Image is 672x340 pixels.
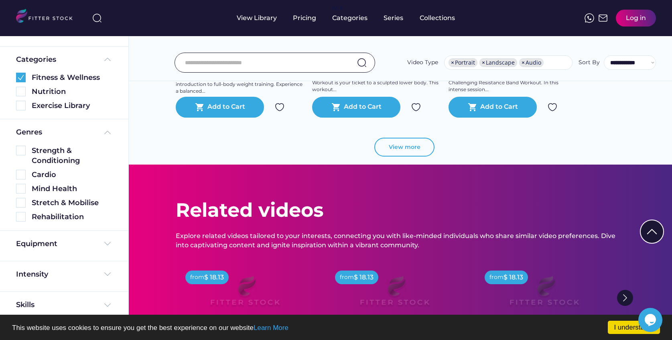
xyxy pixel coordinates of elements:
[332,4,343,12] div: fvck
[16,55,56,65] div: Categories
[16,212,26,222] img: Rectangle%205126.svg
[190,273,204,281] div: from
[407,59,438,67] div: Video Type
[16,184,26,193] img: Rectangle%205126.svg
[103,55,112,64] img: Frame%20%285%29.svg
[103,300,112,310] img: Frame%20%284%29.svg
[16,87,26,96] img: Rectangle%205126.svg
[16,300,36,310] div: Skills
[468,102,477,112] button: shopping_cart
[332,14,367,22] div: Categories
[16,146,26,155] img: Rectangle%205126.svg
[598,13,608,23] img: Frame%2051.svg
[451,60,454,65] span: ×
[641,220,663,243] img: Group%201000002322%20%281%29.svg
[32,212,112,222] div: Rehabilitation
[103,128,112,137] img: Frame%20%285%29.svg
[374,138,434,157] button: View more
[585,13,594,23] img: meteor-icons_whatsapp%20%281%29.svg
[480,102,518,112] div: Add to Cart
[176,75,304,95] div: [PERSON_NAME] provides a comprehensive introduction to full-body weight training. Experience a ba...
[193,266,296,324] img: Frame%2079%20%281%29.svg
[16,269,48,279] div: Intensity
[343,266,446,324] img: Frame%2079%20%281%29.svg
[16,73,26,82] img: Group%201000002360.svg
[522,60,525,65] span: ×
[237,14,277,22] div: View Library
[32,170,112,180] div: Cardio
[32,184,112,194] div: Mind Health
[357,58,367,67] img: search-normal.svg
[493,266,595,324] img: Frame%2079%20%281%29.svg
[638,308,664,332] iframe: chat widget
[195,102,205,112] button: shopping_cart
[16,170,26,179] img: Rectangle%205126.svg
[16,101,26,110] img: Rectangle%205126.svg
[92,13,102,23] img: search-normal%203.svg
[32,73,112,83] div: Fitness & Wellness
[16,127,42,137] div: Genres
[489,273,503,281] div: from
[176,197,323,224] div: Related videos
[482,60,485,65] span: ×
[103,269,112,279] img: Frame%20%284%29.svg
[103,239,112,248] img: Frame%20%284%29.svg
[312,73,441,93] div: [PERSON_NAME]'s Challenging Resistance Band Workout is your ticket to a sculpted lower body. This...
[32,101,112,111] div: Exercise Library
[519,58,544,67] li: Audio
[207,102,245,112] div: Add to Cart
[344,102,382,112] div: Add to Cart
[449,58,477,67] li: Portrait
[548,102,557,112] img: Group%201000002324.svg
[331,102,341,112] button: shopping_cart
[176,232,625,250] div: Explore related videos tailored to your interests, connecting you with like-minded individuals wh...
[617,290,633,306] img: Group%201000002322%20%281%29.svg
[275,102,284,112] img: Group%201000002324.svg
[479,58,517,67] li: Landscape
[32,198,112,208] div: Stretch & Mobilise
[254,324,288,332] a: Learn More
[579,59,600,67] div: Sort By
[12,324,660,331] p: This website uses cookies to ensure you get the best experience on our website
[16,9,79,25] img: LOGO.svg
[32,146,112,166] div: Strength & Conditioning
[608,321,660,334] a: I understand!
[420,14,455,22] div: Collections
[293,14,316,22] div: Pricing
[16,239,57,249] div: Equipment
[411,102,421,112] img: Group%201000002324.svg
[449,73,577,93] div: Define your upper body with [PERSON_NAME]'s Challenging Resistance Band Workout. In this intense ...
[32,87,112,97] div: Nutrition
[626,14,646,22] div: Log in
[384,14,404,22] div: Series
[16,198,26,208] img: Rectangle%205126.svg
